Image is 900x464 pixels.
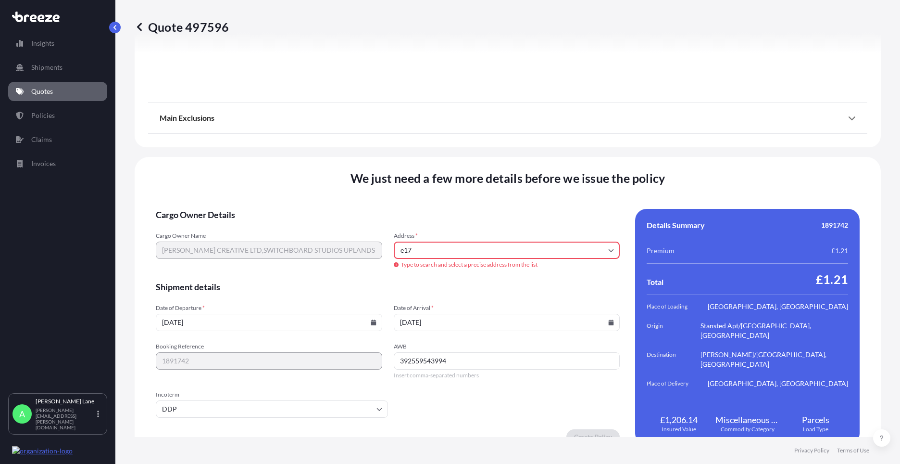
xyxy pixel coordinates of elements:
span: Premium [647,246,675,256]
span: Total [647,277,663,287]
input: Number1, number2,... [394,352,620,370]
span: £1,206.14 [660,414,698,425]
p: [PERSON_NAME] Lane [36,398,95,405]
a: Quotes [8,82,107,101]
span: Destination [647,350,700,369]
input: dd/mm/yyyy [156,314,382,331]
span: 1891742 [821,220,848,230]
p: Create Policy [574,432,612,442]
span: [GEOGRAPHIC_DATA], [GEOGRAPHIC_DATA] [708,379,848,388]
input: dd/mm/yyyy [394,314,620,331]
span: Place of Delivery [647,379,700,388]
p: Claims [31,135,52,144]
span: Load Type [803,425,828,433]
span: Incoterm [156,391,388,399]
span: [GEOGRAPHIC_DATA], [GEOGRAPHIC_DATA] [708,302,848,311]
input: Select... [156,400,388,418]
a: Claims [8,130,107,149]
span: Miscellaneous Manufactured Articles [715,414,780,425]
a: Policies [8,106,107,125]
span: Parcels [802,414,829,425]
a: Insights [8,34,107,53]
img: organization-logo [12,446,73,456]
span: Cargo Owner Details [156,209,620,220]
a: Invoices [8,154,107,173]
input: Cargo owner address [394,242,620,259]
span: Main Exclusions [160,113,214,123]
span: Origin [647,321,700,340]
span: Booking Reference [156,343,382,350]
p: Invoices [31,159,56,168]
p: Quote 497596 [135,19,229,35]
span: Insert comma-separated numbers [394,372,620,379]
span: Insured Value [662,425,696,433]
a: Privacy Policy [794,447,829,454]
span: Shipment details [156,281,620,293]
span: Cargo Owner Name [156,232,382,240]
span: Stansted Apt/[GEOGRAPHIC_DATA], [GEOGRAPHIC_DATA] [700,321,848,340]
p: Policies [31,111,55,120]
span: Commodity Category [721,425,775,433]
p: [PERSON_NAME][EMAIL_ADDRESS][PERSON_NAME][DOMAIN_NAME] [36,407,95,430]
a: Terms of Use [837,447,869,454]
input: Your internal reference [156,352,382,370]
span: £1.21 [816,271,848,287]
p: Insights [31,39,54,48]
span: Type to search and select a precise address from the list [394,261,620,269]
span: £1.21 [831,246,848,256]
span: [PERSON_NAME]/[GEOGRAPHIC_DATA], [GEOGRAPHIC_DATA] [700,350,848,369]
span: Address [394,232,620,240]
span: AWB [394,343,620,350]
button: Create Policy [566,429,620,445]
span: Date of Departure [156,304,382,312]
span: Place of Loading [647,302,700,311]
div: Main Exclusions [160,106,856,129]
span: Details Summary [647,220,705,230]
p: Shipments [31,63,62,72]
span: A [19,409,25,419]
p: Quotes [31,87,53,96]
span: We just need a few more details before we issue the policy [350,170,665,186]
a: Shipments [8,58,107,77]
span: Date of Arrival [394,304,620,312]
